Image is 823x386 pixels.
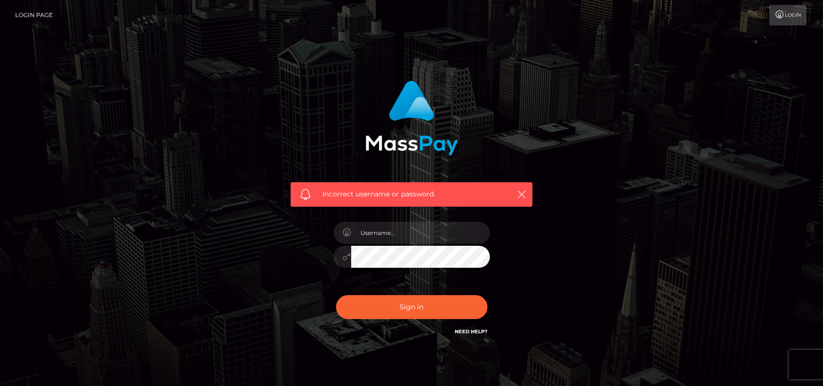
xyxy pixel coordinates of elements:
[15,5,53,25] a: Login Page
[351,222,490,244] input: Username...
[336,295,487,319] button: Sign in
[455,328,487,335] a: Need Help?
[322,189,501,199] span: Incorrect username or password.
[365,81,458,155] img: MassPay Login
[769,5,806,25] a: Login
